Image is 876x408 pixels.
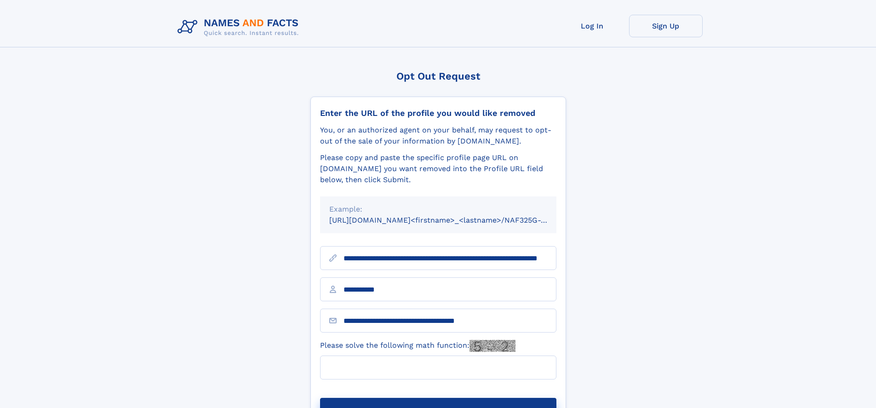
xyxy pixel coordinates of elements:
[310,70,566,82] div: Opt Out Request
[555,15,629,37] a: Log In
[329,216,574,224] small: [URL][DOMAIN_NAME]<firstname>_<lastname>/NAF325G-xxxxxxxx
[174,15,306,40] img: Logo Names and Facts
[320,340,515,352] label: Please solve the following math function:
[320,108,556,118] div: Enter the URL of the profile you would like removed
[320,125,556,147] div: You, or an authorized agent on your behalf, may request to opt-out of the sale of your informatio...
[329,204,547,215] div: Example:
[629,15,703,37] a: Sign Up
[320,152,556,185] div: Please copy and paste the specific profile page URL on [DOMAIN_NAME] you want removed into the Pr...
